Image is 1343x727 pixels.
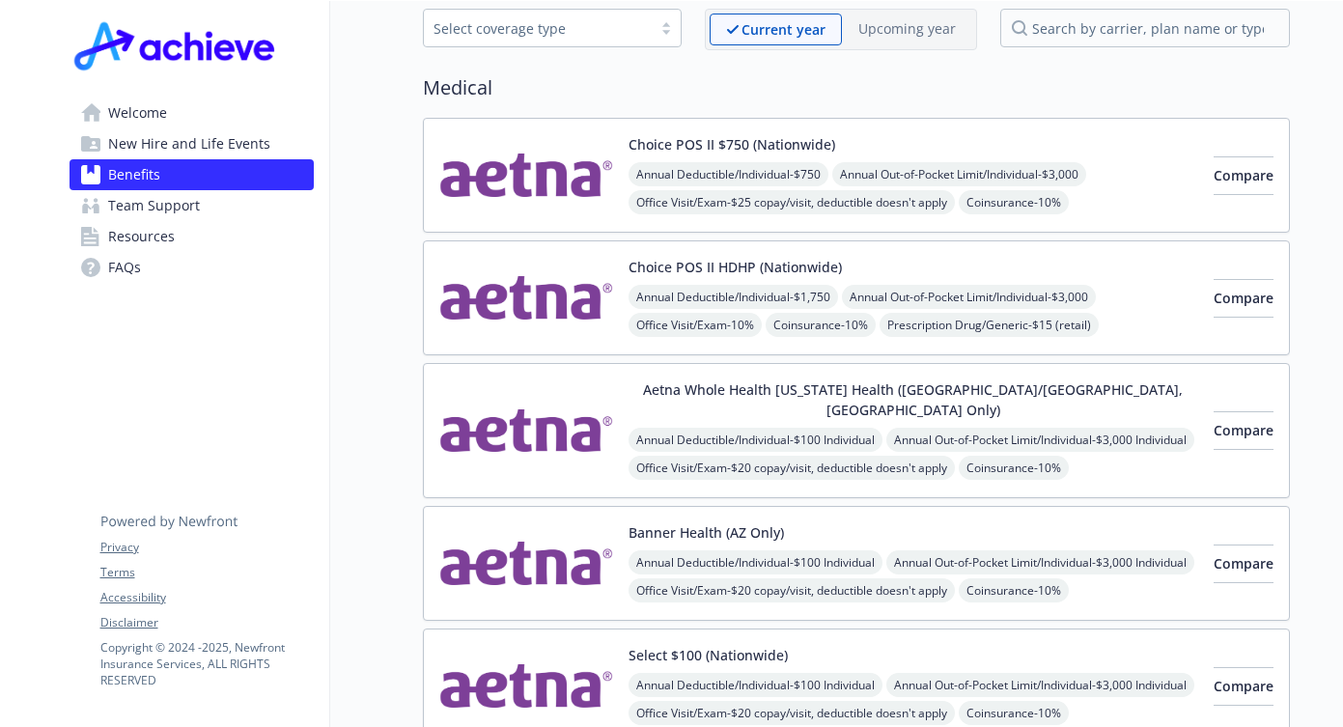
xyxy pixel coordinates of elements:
[629,257,842,277] button: Choice POS II HDHP (Nationwide)
[629,379,1198,420] button: Aetna Whole Health [US_STATE] Health ([GEOGRAPHIC_DATA]/[GEOGRAPHIC_DATA], [GEOGRAPHIC_DATA] Only)
[741,19,825,40] p: Current year
[100,564,313,581] a: Terms
[100,639,313,688] p: Copyright © 2024 - 2025 , Newfront Insurance Services, ALL RIGHTS RESERVED
[858,18,956,39] p: Upcoming year
[1214,289,1273,307] span: Compare
[1214,667,1273,706] button: Compare
[959,701,1069,725] span: Coinsurance - 10%
[629,701,955,725] span: Office Visit/Exam - $20 copay/visit, deductible doesn't apply
[108,128,270,159] span: New Hire and Life Events
[108,159,160,190] span: Benefits
[70,98,314,128] a: Welcome
[1214,677,1273,695] span: Compare
[100,589,313,606] a: Accessibility
[100,539,313,556] a: Privacy
[629,522,784,543] button: Banner Health (AZ Only)
[629,428,882,452] span: Annual Deductible/Individual - $100 Individual
[70,159,314,190] a: Benefits
[439,522,613,604] img: Aetna Inc carrier logo
[1214,411,1273,450] button: Compare
[108,252,141,283] span: FAQs
[434,18,642,39] div: Select coverage type
[439,257,613,339] img: Aetna Inc carrier logo
[842,285,1096,309] span: Annual Out-of-Pocket Limit/Individual - $3,000
[1214,421,1273,439] span: Compare
[886,673,1194,697] span: Annual Out-of-Pocket Limit/Individual - $3,000 Individual
[1214,166,1273,184] span: Compare
[629,456,955,480] span: Office Visit/Exam - $20 copay/visit, deductible doesn't apply
[439,134,613,216] img: Aetna Inc carrier logo
[108,190,200,221] span: Team Support
[629,162,828,186] span: Annual Deductible/Individual - $750
[1214,156,1273,195] button: Compare
[70,190,314,221] a: Team Support
[959,578,1069,602] span: Coinsurance - 10%
[108,221,175,252] span: Resources
[1214,279,1273,318] button: Compare
[70,221,314,252] a: Resources
[629,313,762,337] span: Office Visit/Exam - 10%
[629,645,788,665] button: Select $100 (Nationwide)
[1000,9,1290,47] input: search by carrier, plan name or type
[70,252,314,283] a: FAQs
[880,313,1099,337] span: Prescription Drug/Generic - $15 (retail)
[100,614,313,631] a: Disclaimer
[886,428,1194,452] span: Annual Out-of-Pocket Limit/Individual - $3,000 Individual
[629,550,882,574] span: Annual Deductible/Individual - $100 Individual
[629,673,882,697] span: Annual Deductible/Individual - $100 Individual
[439,645,613,727] img: Aetna Inc carrier logo
[959,456,1069,480] span: Coinsurance - 10%
[1214,545,1273,583] button: Compare
[629,134,835,154] button: Choice POS II $750 (Nationwide)
[108,98,167,128] span: Welcome
[423,73,1290,102] h2: Medical
[629,578,955,602] span: Office Visit/Exam - $20 copay/visit, deductible doesn't apply
[439,379,613,482] img: Aetna Inc carrier logo
[70,128,314,159] a: New Hire and Life Events
[629,285,838,309] span: Annual Deductible/Individual - $1,750
[959,190,1069,214] span: Coinsurance - 10%
[886,550,1194,574] span: Annual Out-of-Pocket Limit/Individual - $3,000 Individual
[1214,554,1273,573] span: Compare
[832,162,1086,186] span: Annual Out-of-Pocket Limit/Individual - $3,000
[629,190,955,214] span: Office Visit/Exam - $25 copay/visit, deductible doesn't apply
[766,313,876,337] span: Coinsurance - 10%
[842,14,972,45] span: Upcoming year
